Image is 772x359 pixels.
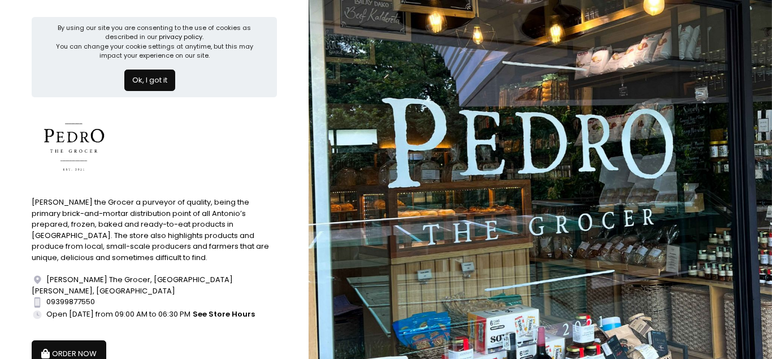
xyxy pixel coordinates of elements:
[192,308,255,321] button: see store hours
[32,274,277,297] div: [PERSON_NAME] The Grocer, [GEOGRAPHIC_DATA][PERSON_NAME], [GEOGRAPHIC_DATA]
[32,105,116,189] img: Pedro the Grocer
[32,296,277,308] div: 09399877550
[159,32,203,41] a: privacy policy.
[124,70,175,91] button: Ok, I got it
[51,23,258,60] div: By using our site you are consenting to the use of cookies as described in our You can change you...
[32,308,277,321] div: Open [DATE] from 09:00 AM to 06:30 PM
[32,197,277,263] div: [PERSON_NAME] the Grocer a purveyor of quality, being the primary brick-and-mortar distribution p...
